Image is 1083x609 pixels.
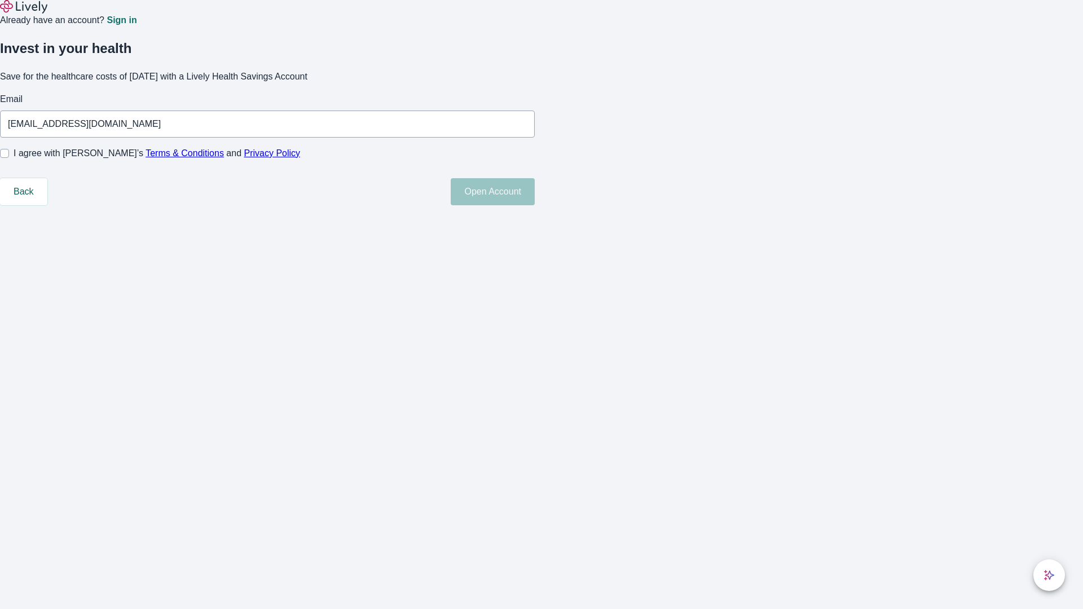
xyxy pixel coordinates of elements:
svg: Lively AI Assistant [1044,570,1055,581]
button: chat [1033,559,1065,591]
a: Privacy Policy [244,148,301,158]
span: I agree with [PERSON_NAME]’s and [14,147,300,160]
a: Terms & Conditions [146,148,224,158]
a: Sign in [107,16,137,25]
